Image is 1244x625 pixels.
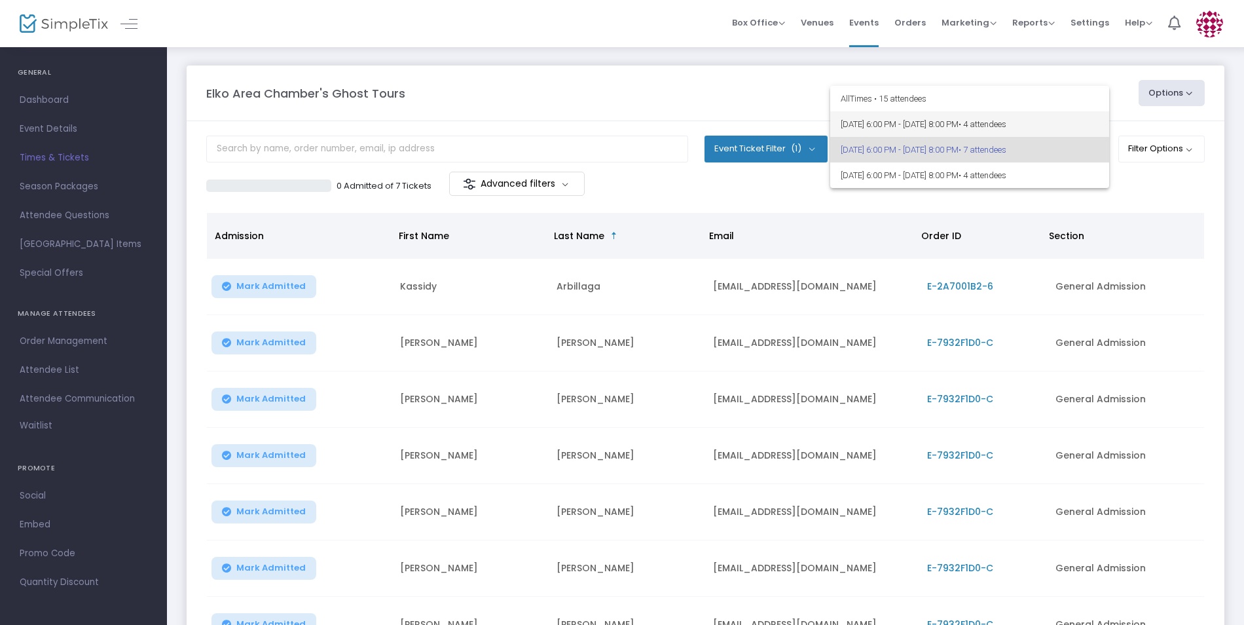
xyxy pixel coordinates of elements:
span: • 4 attendees [959,119,1006,129]
span: [DATE] 6:00 PM - [DATE] 8:00 PM [841,137,1099,162]
span: [DATE] 6:00 PM - [DATE] 8:00 PM [841,162,1099,188]
span: All Times • 15 attendees [841,86,1099,111]
span: [DATE] 6:00 PM - [DATE] 8:00 PM [841,111,1099,137]
span: • 7 attendees [959,145,1006,155]
span: • 4 attendees [959,170,1006,180]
